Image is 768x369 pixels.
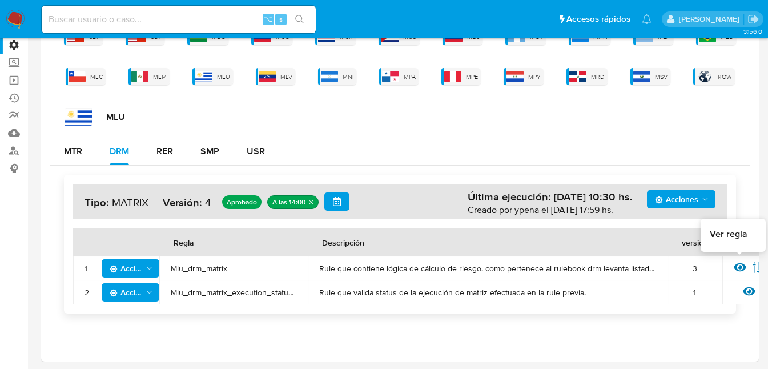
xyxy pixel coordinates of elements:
[743,27,762,36] span: 3.156.0
[288,11,311,27] button: search-icon
[566,13,630,25] span: Accesos rápidos
[279,14,283,25] span: s
[42,12,316,27] input: Buscar usuario o caso...
[642,14,652,24] a: Notificaciones
[679,14,743,25] p: julian.dari@mercadolibre.com
[710,228,747,240] span: Ver regla
[264,14,272,25] span: ⌥
[747,13,759,25] a: Salir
